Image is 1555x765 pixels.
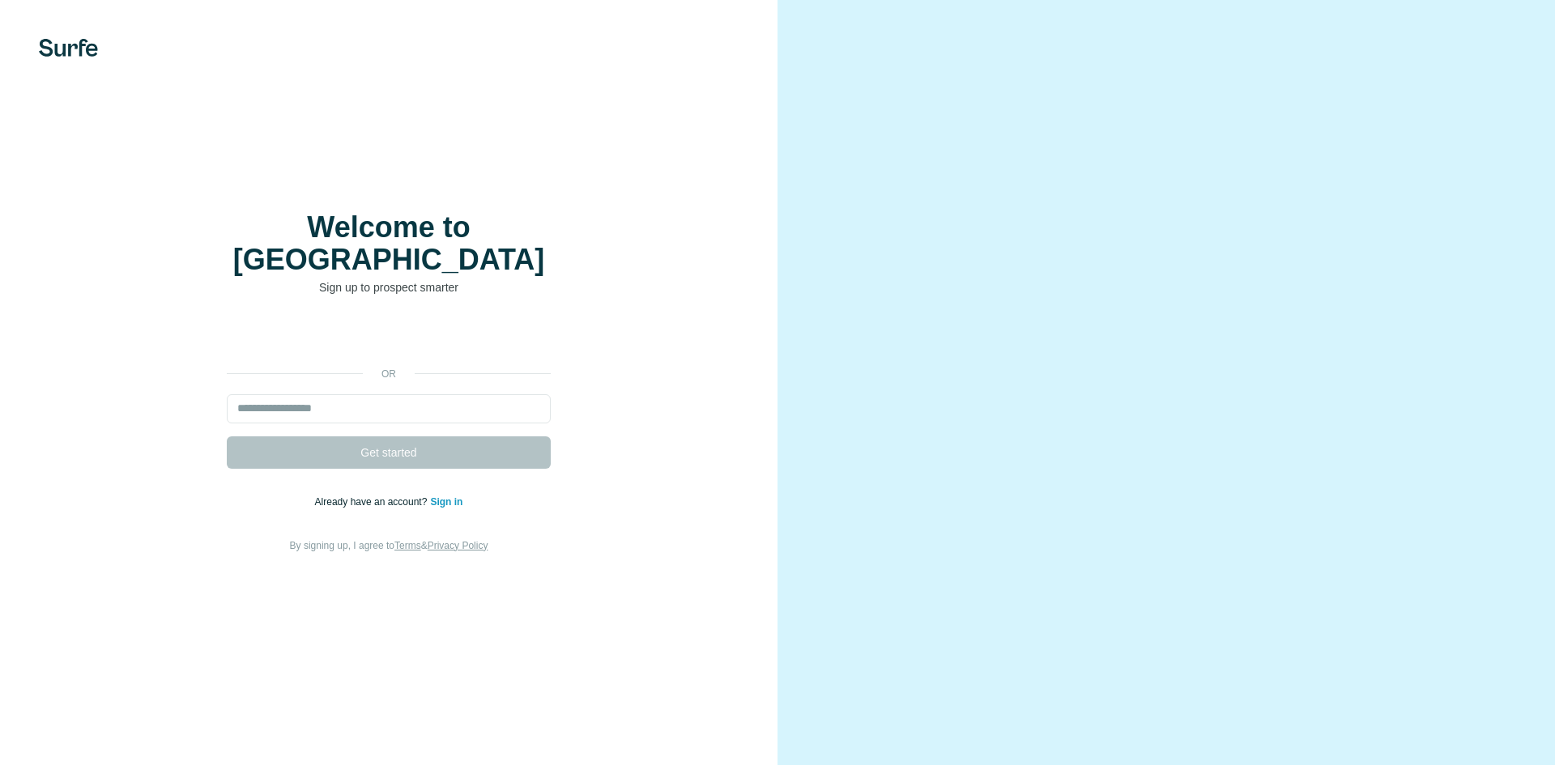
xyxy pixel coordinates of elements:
[219,320,559,355] iframe: Sign in with Google Button
[39,39,98,57] img: Surfe's logo
[315,496,431,508] span: Already have an account?
[290,540,488,551] span: By signing up, I agree to &
[394,540,421,551] a: Terms
[430,496,462,508] a: Sign in
[428,540,488,551] a: Privacy Policy
[363,367,415,381] p: or
[227,211,551,276] h1: Welcome to [GEOGRAPHIC_DATA]
[227,279,551,295] p: Sign up to prospect smarter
